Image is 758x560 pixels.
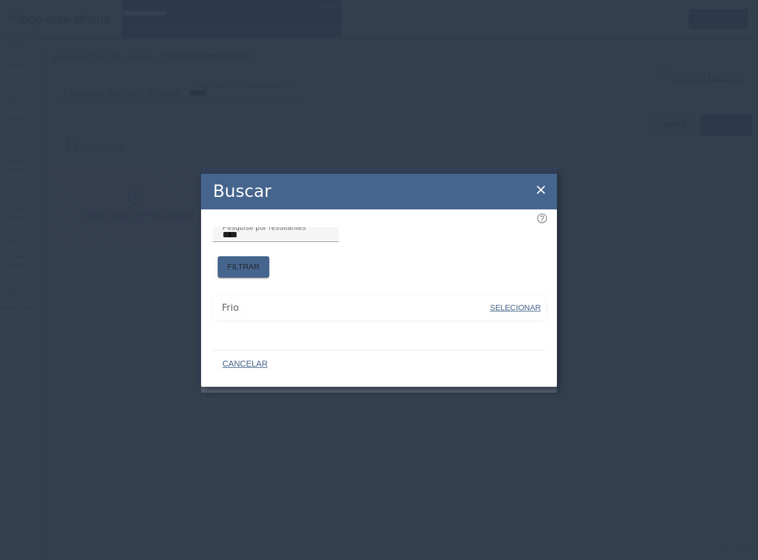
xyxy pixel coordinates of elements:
[222,223,306,231] mat-label: Pesquise por resultantes
[490,303,541,312] span: SELECIONAR
[218,256,269,278] button: FILTRAR
[222,301,489,315] span: Frio
[213,179,271,204] h2: Buscar
[213,354,277,375] button: CANCELAR
[222,358,267,370] span: CANCELAR
[227,261,260,273] span: FILTRAR
[489,297,542,319] button: SELECIONAR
